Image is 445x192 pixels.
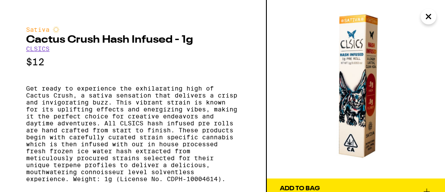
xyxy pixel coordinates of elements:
[9,6,66,13] span: Hi. Need any help?
[280,185,320,192] div: Add To Bag
[421,9,436,24] button: Close
[26,35,240,45] h2: Cactus Crush Hash Infused - 1g
[26,45,50,52] a: CLSICS
[26,57,240,67] p: $12
[26,85,240,182] p: Get ready to experience the exhilarating high of Cactus Crush, a sativa sensation that delivers a...
[26,26,240,33] div: Sativa
[53,26,60,33] img: sativaColor.svg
